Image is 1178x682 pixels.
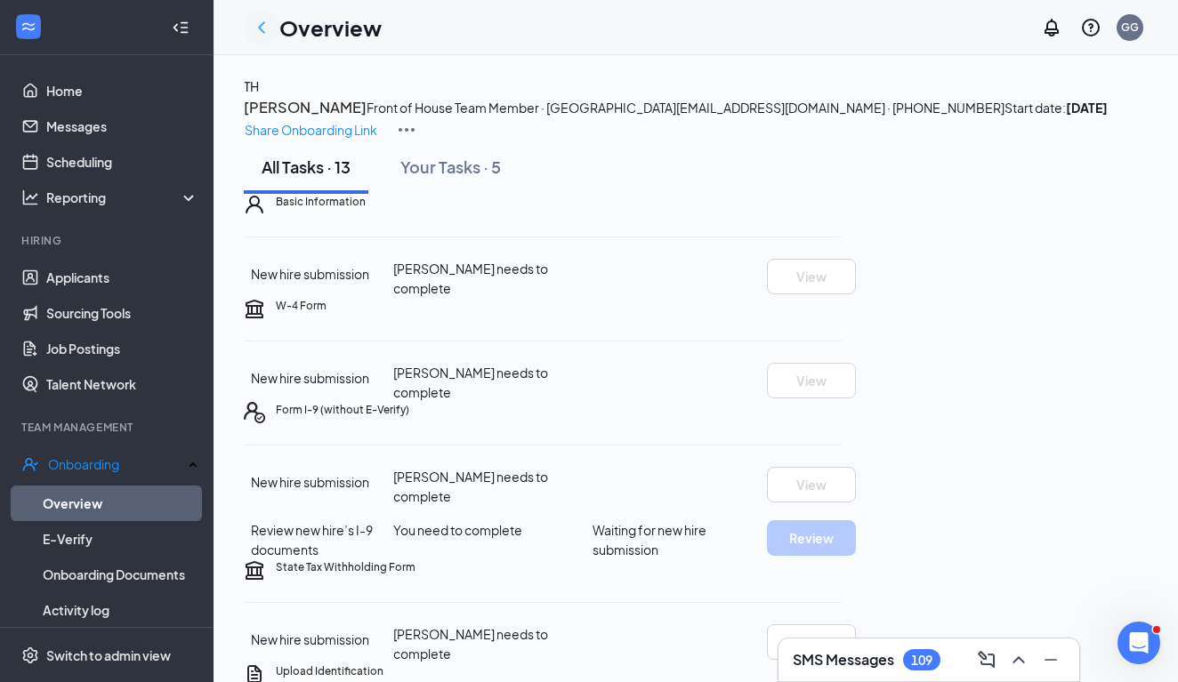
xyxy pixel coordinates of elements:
[244,298,265,319] svg: TaxGovernmentIcon
[593,520,767,559] span: Waiting for new hire submission
[393,469,548,504] span: [PERSON_NAME] needs to complete
[46,366,198,402] a: Talent Network
[976,649,997,670] svg: ComposeMessage
[393,626,548,662] span: [PERSON_NAME] needs to complete
[244,76,259,96] button: TH
[1041,17,1062,38] svg: Notifications
[43,557,198,592] a: Onboarding Documents
[1005,646,1033,674] button: ChevronUp
[21,189,39,206] svg: Analysis
[46,108,198,144] a: Messages
[46,295,198,331] a: Sourcing Tools
[172,19,190,36] svg: Collapse
[767,624,856,660] button: View
[393,365,548,400] span: [PERSON_NAME] needs to complete
[46,646,171,664] div: Switch to admin view
[251,522,373,558] span: Review new hire’s I-9 documents
[46,144,198,180] a: Scheduling
[396,119,417,140] img: More Actions
[279,12,382,43] h1: Overview
[276,559,416,575] h5: State Tax Withholding Form
[276,298,327,314] h5: W-4 Form
[1117,622,1160,664] iframe: Intercom live chat
[276,663,383,679] h5: Upload Identification
[767,363,856,398] button: View
[251,474,369,490] span: New hire submission
[276,194,366,210] h5: Basic Information
[676,100,1005,116] span: [EMAIL_ADDRESS][DOMAIN_NAME] · [PHONE_NUMBER]
[393,261,548,296] span: [PERSON_NAME] needs to complete
[43,521,198,557] a: E-Verify
[911,653,932,668] div: 109
[21,646,39,664] svg: Settings
[367,100,676,116] span: Front of House Team Member · [GEOGRAPHIC_DATA]
[244,96,367,119] button: [PERSON_NAME]
[767,520,856,556] button: Review
[43,592,198,628] a: Activity log
[245,120,377,140] p: Share Onboarding Link
[1121,20,1139,35] div: GG
[276,402,409,418] h5: Form I-9 (without E-Verify)
[793,650,894,670] h3: SMS Messages
[1066,100,1108,116] strong: [DATE]
[1040,649,1061,670] svg: Minimize
[21,233,195,248] div: Hiring
[767,467,856,502] button: View
[46,331,198,366] a: Job Postings
[251,266,369,282] span: New hire submission
[244,119,378,140] button: Share Onboarding Link
[393,522,522,538] span: You need to complete
[48,455,183,473] div: Onboarding
[20,18,37,36] svg: WorkstreamLogo
[400,156,501,178] div: Your Tasks · 5
[972,646,1001,674] button: ComposeMessage
[21,455,39,473] svg: UserCheck
[262,156,351,178] div: All Tasks · 13
[46,260,198,295] a: Applicants
[767,259,856,294] button: View
[1005,100,1108,116] span: Start date:
[251,631,369,647] span: New hire submission
[46,73,198,108] a: Home
[244,402,265,423] svg: FormI9EVerifyIcon
[1008,649,1029,670] svg: ChevronUp
[244,559,265,581] svg: TaxGovernmentIcon
[251,370,369,386] span: New hire submission
[21,420,195,435] div: Team Management
[46,189,199,206] div: Reporting
[244,194,265,215] svg: User
[1080,17,1101,38] svg: QuestionInfo
[251,17,272,38] svg: ChevronLeft
[1037,646,1065,674] button: Minimize
[43,485,198,521] a: Overview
